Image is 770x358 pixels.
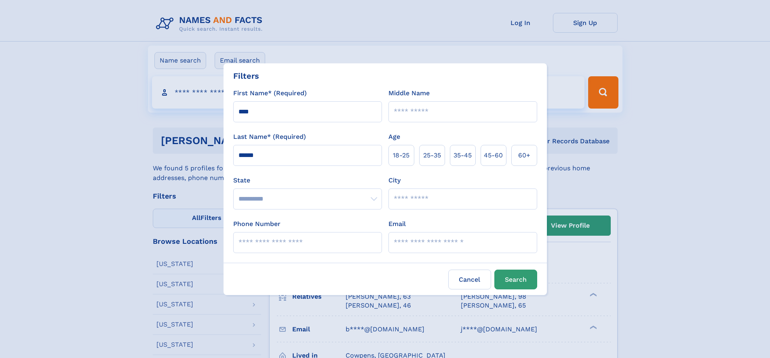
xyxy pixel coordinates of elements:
span: 25‑35 [423,151,441,160]
span: 60+ [518,151,530,160]
span: 45‑60 [484,151,503,160]
span: 18‑25 [393,151,409,160]
label: State [233,176,382,185]
div: Filters [233,70,259,82]
span: 35‑45 [454,151,472,160]
label: Last Name* (Required) [233,132,306,142]
label: Middle Name [388,88,430,98]
label: Email [388,219,406,229]
label: City [388,176,401,185]
label: First Name* (Required) [233,88,307,98]
label: Cancel [448,270,491,289]
label: Phone Number [233,219,281,229]
label: Age [388,132,400,142]
button: Search [494,270,537,289]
